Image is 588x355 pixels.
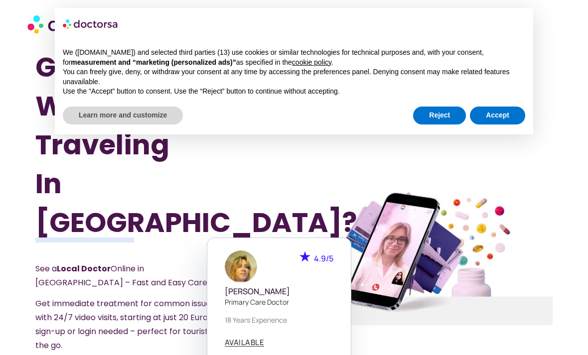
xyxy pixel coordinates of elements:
a: AVAILABLE [225,339,265,347]
h1: Got Sick While Traveling In [GEOGRAPHIC_DATA]? [35,48,255,242]
span: 4.9/5 [314,253,333,264]
span: AVAILABLE [225,339,265,346]
button: Reject [413,107,466,124]
p: You can freely give, deny, or withdraw your consent at any time by accessing the preferences pane... [63,67,525,87]
p: Use the “Accept” button to consent. Use the “Reject” button to continue without accepting. [63,87,525,97]
p: 18 years experience [225,315,333,325]
strong: measurement and “marketing (personalized ads)” [71,58,236,66]
p: We ([DOMAIN_NAME]) and selected third parties (13) use cookies or similar technologies for techni... [63,48,525,67]
strong: Local Doctor [57,263,111,274]
button: Accept [470,107,525,124]
button: Learn more and customize [63,107,183,124]
p: Primary care doctor [225,297,333,307]
img: logo [63,16,119,32]
span: Get immediate treatment for common issues with 24/7 video visits, starting at just 20 Euro. No si... [35,298,224,351]
h5: [PERSON_NAME] [225,287,333,296]
span: See a Online in [GEOGRAPHIC_DATA] – Fast and Easy Care. [35,263,209,288]
a: cookie policy [292,58,331,66]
